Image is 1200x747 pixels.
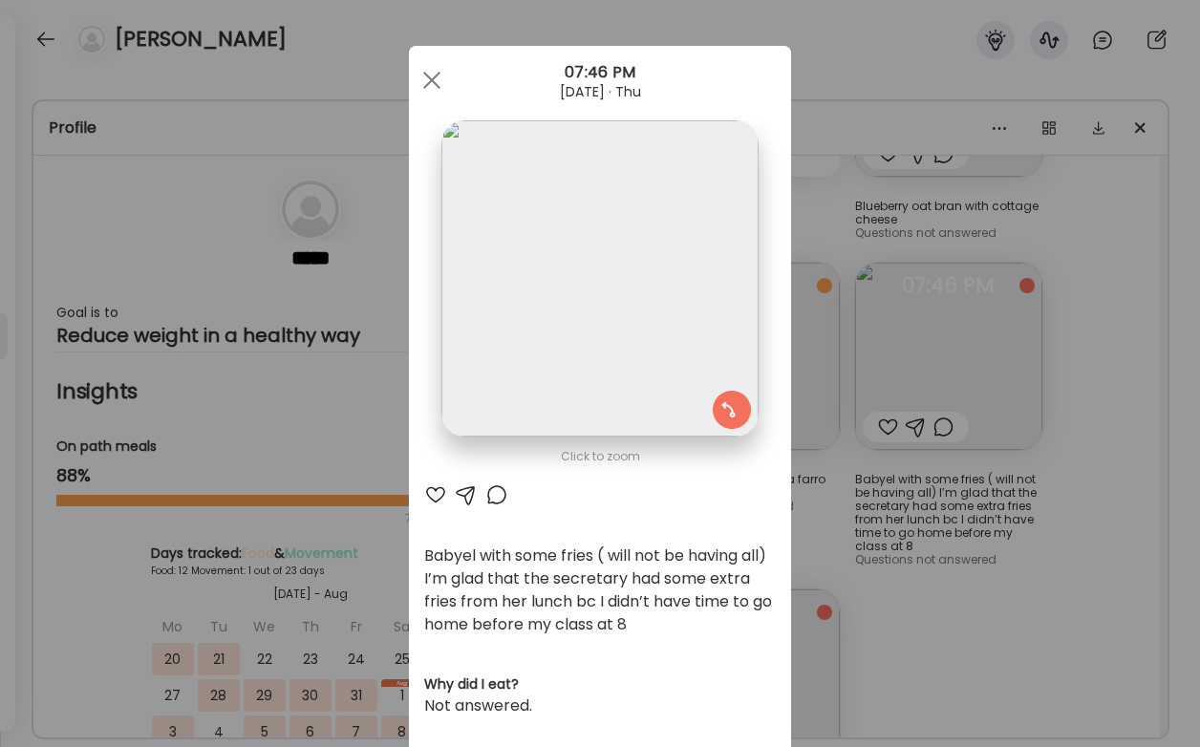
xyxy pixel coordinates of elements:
div: 07:46 PM [409,61,791,84]
img: images%2FRHCXIxMrerc6tf8VC2cVkFzlZX02%2FzIXGJKx7fb6AOnULNtUf%2Fg9jTDeCYL4WVmflvwqf8_1080 [441,120,758,437]
h3: Why did I eat? [424,674,776,694]
div: Babyel with some fries ( will not be having all) I’m glad that the secretary had some extra fries... [424,544,776,636]
div: [DATE] · Thu [409,84,791,99]
div: Click to zoom [424,445,776,468]
div: Not answered. [424,694,776,717]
